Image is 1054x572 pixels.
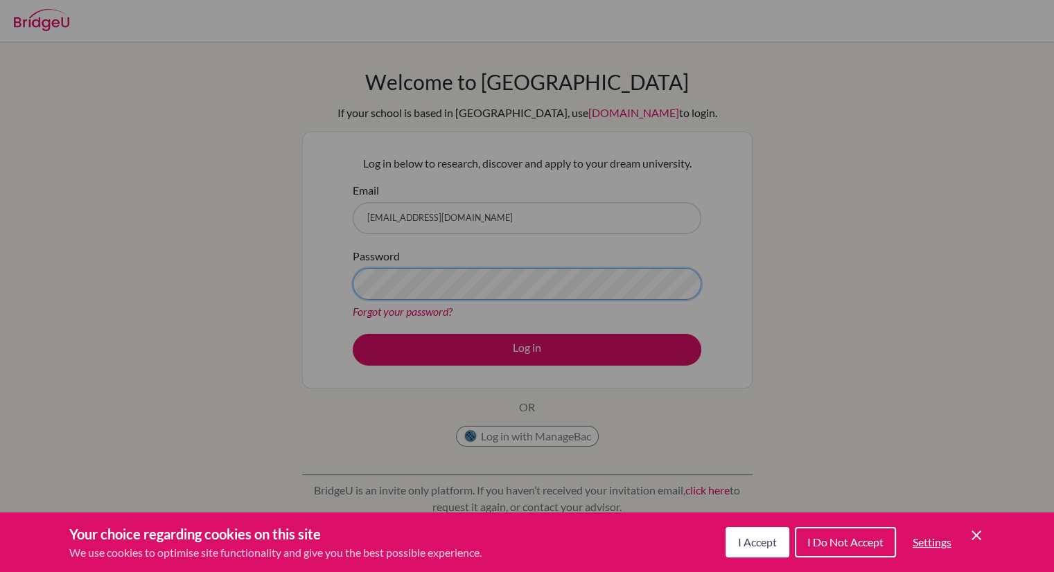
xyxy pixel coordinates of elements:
[902,528,963,556] button: Settings
[795,527,896,557] button: I Do Not Accept
[913,535,951,548] span: Settings
[968,527,985,544] button: Save and close
[726,527,789,557] button: I Accept
[69,544,482,561] p: We use cookies to optimise site functionality and give you the best possible experience.
[807,535,884,548] span: I Do Not Accept
[69,524,482,544] h3: Your choice regarding cookies on this site
[738,535,777,548] span: I Accept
